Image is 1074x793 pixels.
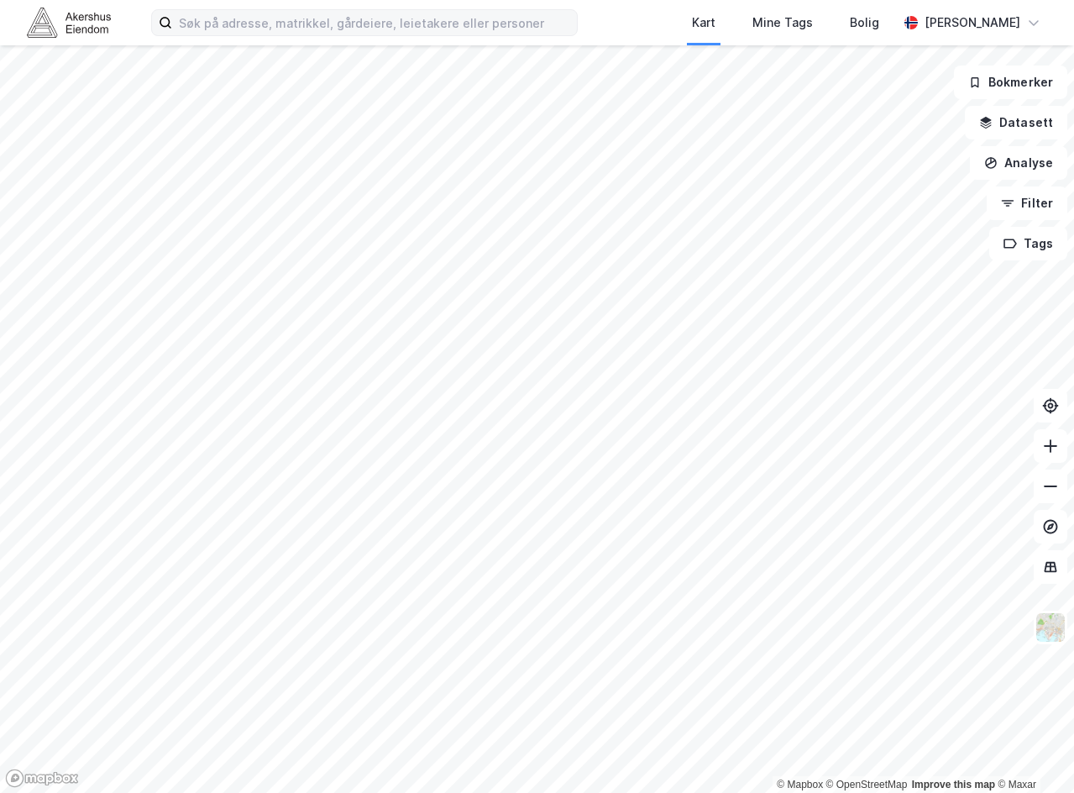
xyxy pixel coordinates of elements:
[172,10,577,35] input: Søk på adresse, matrikkel, gårdeiere, leietakere eller personer
[850,13,879,33] div: Bolig
[990,712,1074,793] iframe: Chat Widget
[752,13,813,33] div: Mine Tags
[990,712,1074,793] div: Kontrollprogram for chat
[692,13,715,33] div: Kart
[27,8,111,37] img: akershus-eiendom-logo.9091f326c980b4bce74ccdd9f866810c.svg
[925,13,1020,33] div: [PERSON_NAME]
